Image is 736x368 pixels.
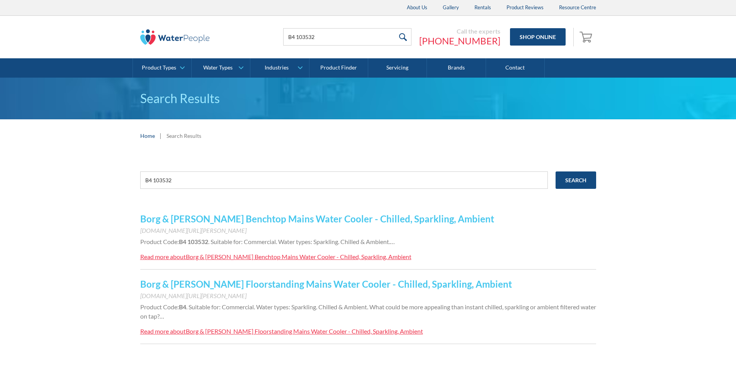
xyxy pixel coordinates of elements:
div: Read more about [140,327,186,335]
div: Industries [265,64,289,71]
a: Shop Online [510,28,566,46]
div: Call the experts [419,27,500,35]
span: Product Code: [140,303,179,310]
div: [DOMAIN_NAME][URL][PERSON_NAME] [140,226,596,235]
a: Borg & [PERSON_NAME] Floorstanding Mains Water Cooler - Chilled, Sparkling, Ambient [140,278,512,290]
span: . Suitable for: Commercial. Water types: Sparkling. Chilled & Ambient. [208,238,390,245]
div: Borg & [PERSON_NAME] Floorstanding Mains Water Cooler - Chilled, Sparkling, Ambient [186,327,423,335]
div: Search Results [167,132,201,140]
div: [DOMAIN_NAME][URL][PERSON_NAME] [140,291,596,300]
div: Product Types [142,64,176,71]
a: Read more aboutBorg & [PERSON_NAME] Floorstanding Mains Water Cooler - Chilled, Sparkling, Ambient [140,327,423,336]
strong: B4 [179,238,186,245]
a: [PHONE_NUMBER] [419,35,500,47]
h1: Search Results [140,89,596,108]
a: Contact [486,58,545,78]
span: … [390,238,395,245]
a: Borg & [PERSON_NAME] Benchtop Mains Water Cooler - Chilled, Sparkling, Ambient [140,213,494,224]
a: Read more aboutBorg & [PERSON_NAME] Benchtop Mains Water Cooler - Chilled, Sparkling, Ambient [140,252,411,261]
a: Product Finder [309,58,368,78]
a: Brands [427,58,486,78]
a: Industries [250,58,309,78]
div: Borg & [PERSON_NAME] Benchtop Mains Water Cooler - Chilled, Sparkling, Ambient [186,253,411,260]
input: e.g. chilled water cooler [140,171,548,189]
img: shopping cart [580,31,594,43]
a: Open empty cart [578,28,596,46]
span: . Suitable for: Commercial. Water types: Sparkling. Chilled & Ambient. What could be more appeali... [140,303,596,320]
div: Read more about [140,253,186,260]
a: Product Types [133,58,191,78]
strong: 103532 [187,238,208,245]
strong: B4 [179,303,186,310]
a: Servicing [368,58,427,78]
div: Water Types [203,64,233,71]
img: The Water People [140,29,210,45]
input: Search products [283,28,411,46]
span: Product Code: [140,238,179,245]
span: … [160,312,164,320]
a: Home [140,132,155,140]
div: | [159,131,163,140]
a: Water Types [192,58,250,78]
input: Search [556,171,596,189]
